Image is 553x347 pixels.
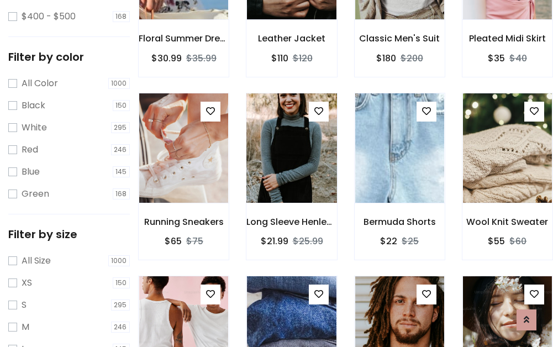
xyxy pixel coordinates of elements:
span: 145 [113,166,130,177]
h6: Wool Knit Sweater [462,217,552,227]
h6: Long Sleeve Henley T-Shirt [246,217,336,227]
span: 150 [113,277,130,288]
del: $120 [293,52,313,65]
span: 246 [111,144,130,155]
label: $400 - $500 [22,10,76,23]
h6: Running Sneakers [139,217,229,227]
label: Green [22,187,49,201]
h6: Classic Men's Suit [355,33,445,44]
h6: $22 [380,236,397,246]
del: $35.99 [186,52,217,65]
h6: $180 [376,53,396,64]
del: $200 [401,52,423,65]
span: 168 [113,188,130,199]
del: $40 [509,52,527,65]
span: 168 [113,11,130,22]
span: 150 [113,100,130,111]
h6: $110 [271,53,288,64]
label: Blue [22,165,40,178]
label: Red [22,143,38,156]
del: $60 [509,235,526,248]
h6: $35 [488,53,505,64]
h6: Leather Jacket [246,33,336,44]
h6: Pleated Midi Skirt [462,33,552,44]
label: XS [22,276,32,290]
label: M [22,320,29,334]
h6: Floral Summer Dress [139,33,229,44]
del: $75 [186,235,203,248]
h6: $21.99 [261,236,288,246]
span: 295 [111,122,130,133]
span: 295 [111,299,130,311]
h5: Filter by color [8,50,130,64]
span: 246 [111,322,130,333]
h6: Bermuda Shorts [355,217,445,227]
del: $25 [402,235,419,248]
h6: $30.99 [151,53,182,64]
span: 1000 [108,255,130,266]
label: All Color [22,77,58,90]
label: White [22,121,47,134]
del: $25.99 [293,235,323,248]
span: 1000 [108,78,130,89]
label: All Size [22,254,51,267]
label: Black [22,99,45,112]
h5: Filter by size [8,228,130,241]
label: S [22,298,27,312]
h6: $55 [488,236,505,246]
h6: $65 [165,236,182,246]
